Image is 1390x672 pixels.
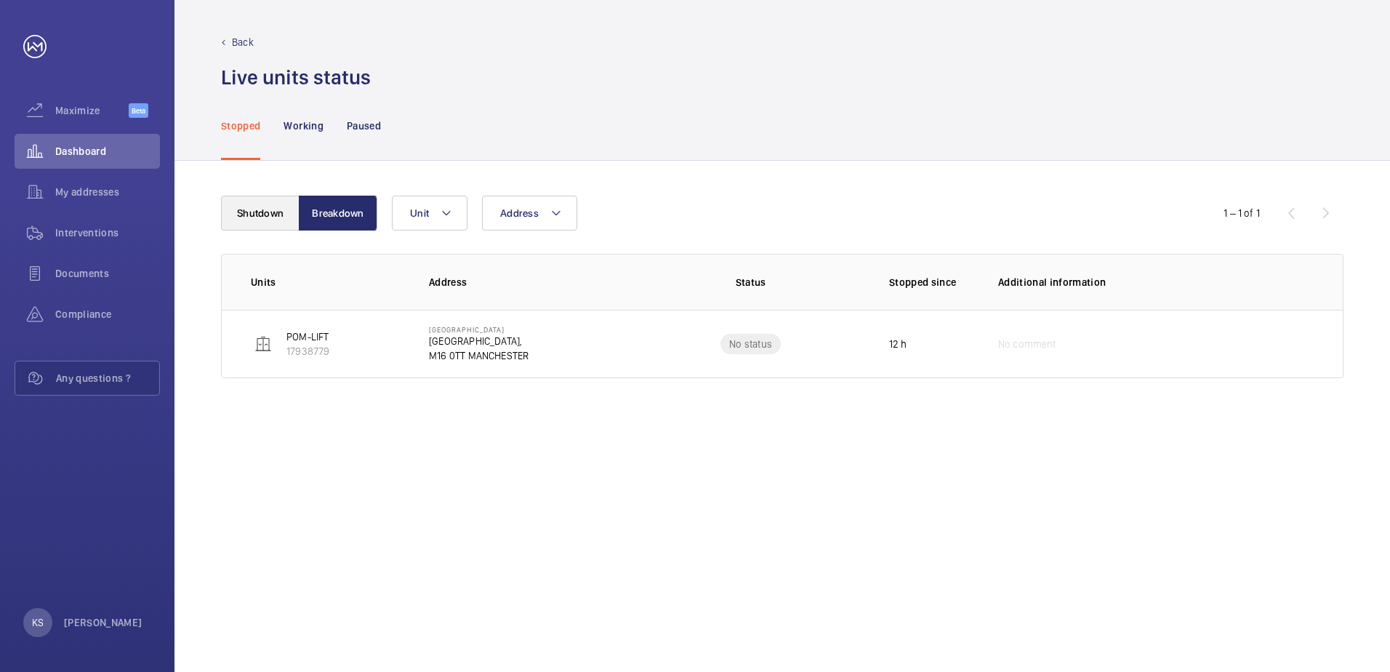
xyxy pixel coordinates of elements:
[429,334,529,348] p: [GEOGRAPHIC_DATA],
[429,275,635,289] p: Address
[286,329,329,344] p: POM-LIFT
[221,119,260,133] p: Stopped
[1224,206,1260,220] div: 1 – 1 of 1
[129,103,148,118] span: Beta
[998,337,1056,351] span: No comment
[221,196,300,231] button: Shutdown
[500,207,539,219] span: Address
[729,337,772,351] p: No status
[55,225,160,240] span: Interventions
[221,64,371,91] h1: Live units status
[429,325,529,334] p: [GEOGRAPHIC_DATA]
[55,185,160,199] span: My addresses
[232,35,254,49] p: Back
[55,144,160,159] span: Dashboard
[64,615,142,630] p: [PERSON_NAME]
[410,207,429,219] span: Unit
[56,371,159,385] span: Any questions ?
[251,275,406,289] p: Units
[646,275,855,289] p: Status
[482,196,577,231] button: Address
[55,103,129,118] span: Maximize
[347,119,381,133] p: Paused
[55,266,160,281] span: Documents
[284,119,323,133] p: Working
[254,335,272,353] img: elevator.svg
[286,344,329,359] p: 17938779
[32,615,44,630] p: KS
[299,196,377,231] button: Breakdown
[998,275,1314,289] p: Additional information
[889,337,907,351] p: 12 h
[889,275,975,289] p: Stopped since
[55,307,160,321] span: Compliance
[392,196,467,231] button: Unit
[429,348,529,363] p: M16 0TT MANCHESTER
